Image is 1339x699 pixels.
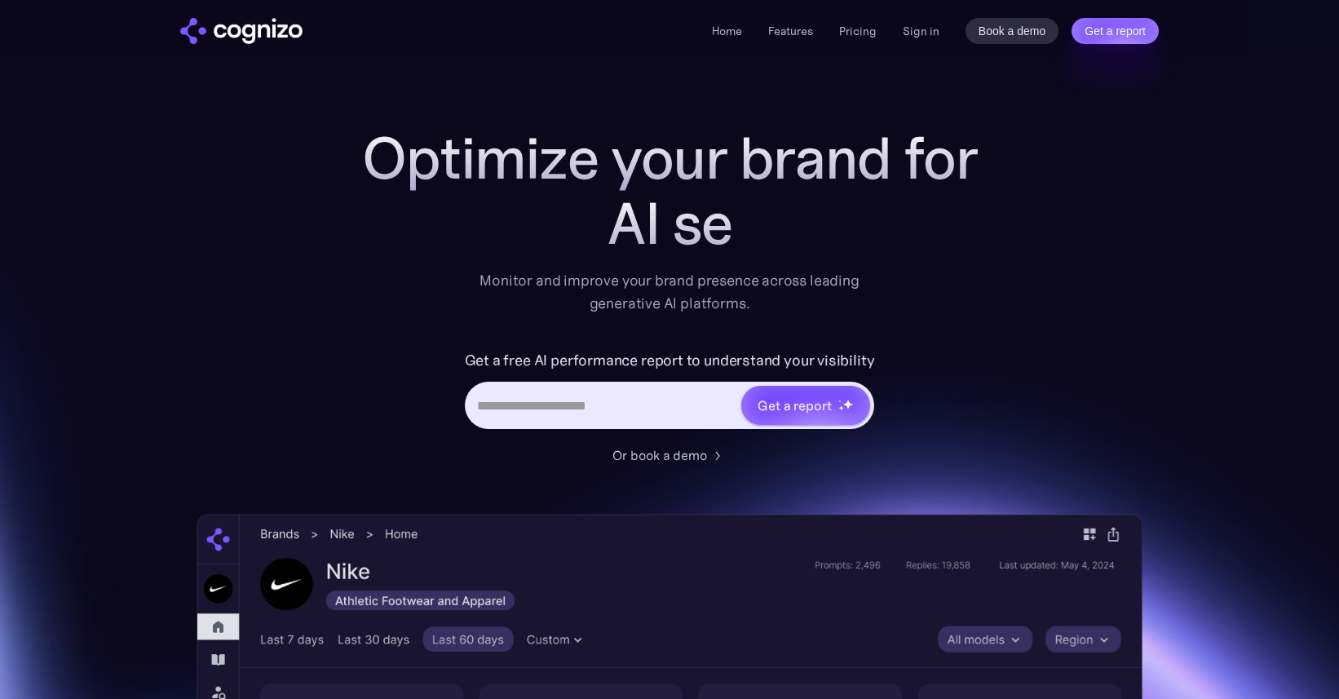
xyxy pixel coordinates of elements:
[180,18,303,44] a: home
[465,347,875,437] form: Hero URL Input Form
[1072,18,1159,44] a: Get a report
[612,445,707,465] div: Or book a demo
[343,126,996,191] h1: Optimize your brand for
[343,191,996,256] div: AI se
[758,396,831,415] div: Get a report
[966,18,1059,44] a: Book a demo
[180,18,303,44] img: cognizo logo
[838,400,841,402] img: star
[740,384,872,427] a: Get a reportstarstarstar
[903,21,939,41] a: Sign in
[838,405,844,411] img: star
[712,24,742,38] a: Home
[839,24,877,38] a: Pricing
[465,347,875,374] label: Get a free AI performance report to understand your visibility
[612,445,727,465] a: Or book a demo
[469,269,870,315] div: Monitor and improve your brand presence across leading generative AI platforms.
[842,399,853,409] img: star
[768,24,813,38] a: Features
